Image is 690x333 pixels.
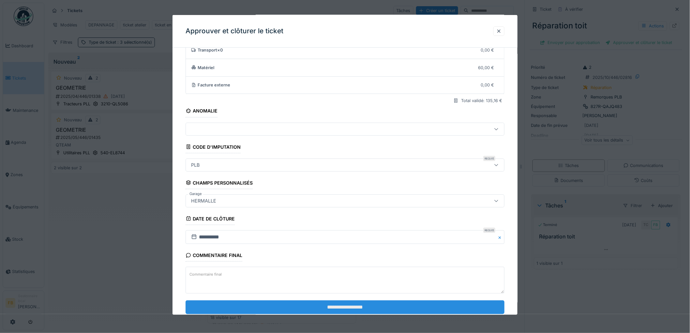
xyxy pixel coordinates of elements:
div: 0,00 € [481,47,494,53]
div: Requis [483,228,495,233]
h3: Approuver et clôturer le ticket [186,27,283,35]
div: Total validé: 135,16 € [461,98,502,104]
label: Garage [188,191,203,197]
div: Date de clôture [186,214,235,225]
div: Transport × 0 [191,47,476,53]
summary: Matériel60,00 € [188,62,502,74]
div: Anomalie [186,106,217,117]
div: Champs personnalisés [186,178,253,189]
div: PLB [188,161,202,169]
summary: Transport×00,00 € [188,44,502,56]
div: HERMALLE [188,197,219,204]
div: Commentaire final [186,250,242,262]
div: 60,00 € [478,64,494,70]
div: Requis [483,156,495,161]
label: Commentaire final [188,270,223,279]
button: Close [497,230,504,244]
summary: Facture externe0,00 € [188,79,502,91]
div: Facture externe [191,82,476,88]
div: Code d'imputation [186,142,241,153]
div: Matériel [191,64,473,70]
div: 0,00 € [481,82,494,88]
